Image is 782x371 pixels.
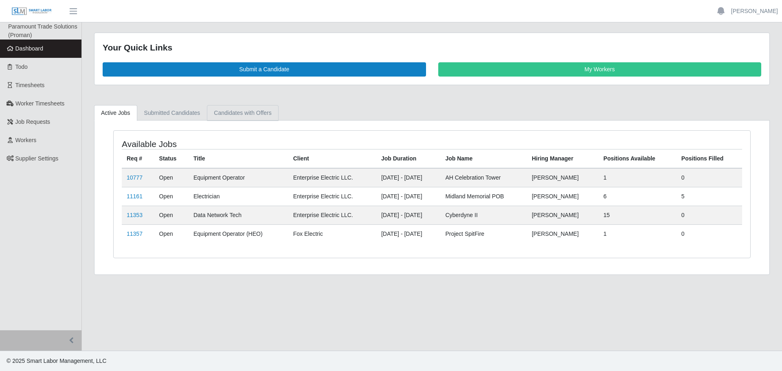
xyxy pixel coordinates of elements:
[677,187,742,206] td: 5
[599,206,677,224] td: 15
[599,224,677,243] td: 1
[8,23,77,38] span: Paramount Trade Solutions (Proman)
[288,187,376,206] td: Enterprise Electric LLC.
[15,64,28,70] span: Todo
[527,224,599,243] td: [PERSON_NAME]
[288,224,376,243] td: Fox Electric
[376,224,441,243] td: [DATE] - [DATE]
[15,137,37,143] span: Workers
[103,62,426,77] a: Submit a Candidate
[288,168,376,187] td: Enterprise Electric LLC.
[288,206,376,224] td: Enterprise Electric LLC.
[731,7,778,15] a: [PERSON_NAME]
[15,119,51,125] span: Job Requests
[154,168,189,187] td: Open
[15,100,64,107] span: Worker Timesheets
[599,168,677,187] td: 1
[94,105,137,121] a: Active Jobs
[440,187,527,206] td: Midland Memorial POB
[677,168,742,187] td: 0
[154,224,189,243] td: Open
[599,149,677,168] th: Positions Available
[189,206,288,224] td: Data Network Tech
[440,224,527,243] td: Project SpitFire
[527,206,599,224] td: [PERSON_NAME]
[677,206,742,224] td: 0
[376,168,441,187] td: [DATE] - [DATE]
[189,149,288,168] th: Title
[127,231,143,237] a: 11357
[15,155,59,162] span: Supplier Settings
[127,174,143,181] a: 10777
[103,41,761,54] div: Your Quick Links
[527,168,599,187] td: [PERSON_NAME]
[376,187,441,206] td: [DATE] - [DATE]
[122,149,154,168] th: Req #
[15,45,44,52] span: Dashboard
[677,224,742,243] td: 0
[376,206,441,224] td: [DATE] - [DATE]
[189,168,288,187] td: Equipment Operator
[15,82,45,88] span: Timesheets
[189,187,288,206] td: Electrician
[440,168,527,187] td: AH Celebration Tower
[599,187,677,206] td: 6
[154,149,189,168] th: Status
[440,149,527,168] th: Job Name
[11,7,52,16] img: SLM Logo
[154,187,189,206] td: Open
[677,149,742,168] th: Positions Filled
[122,139,373,149] h4: Available Jobs
[127,212,143,218] a: 11353
[288,149,376,168] th: Client
[438,62,762,77] a: My Workers
[127,193,143,200] a: 11161
[7,358,106,364] span: © 2025 Smart Labor Management, LLC
[137,105,207,121] a: Submitted Candidates
[154,206,189,224] td: Open
[527,149,599,168] th: Hiring Manager
[440,206,527,224] td: Cyberdyne II
[207,105,278,121] a: Candidates with Offers
[189,224,288,243] td: Equipment Operator (HEO)
[527,187,599,206] td: [PERSON_NAME]
[376,149,441,168] th: Job Duration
